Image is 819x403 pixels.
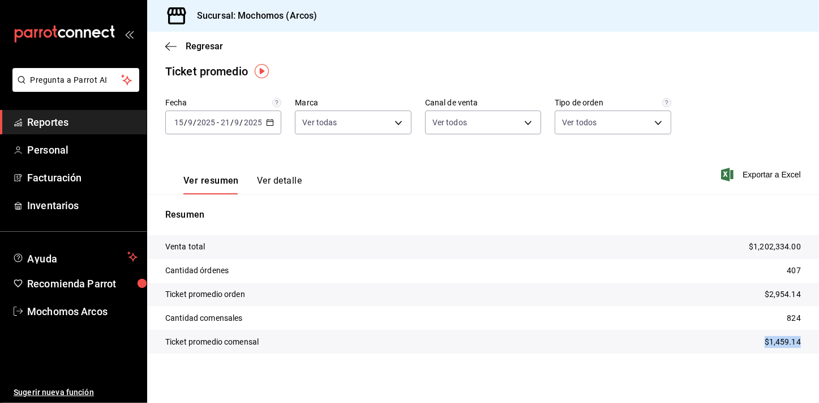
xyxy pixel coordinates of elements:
span: Ver todas [302,117,337,128]
p: Ticket promedio orden [165,289,245,300]
p: Cantidad órdenes [165,265,229,277]
span: Regresar [186,41,223,52]
span: Ver todos [562,117,597,128]
p: $1,202,334.00 [749,241,801,253]
span: Inventarios [27,198,138,213]
img: Tooltip marker [255,64,269,78]
button: Pregunta a Parrot AI [12,68,139,92]
input: -- [220,118,230,127]
span: Mochomos Arcos [27,304,138,319]
input: -- [187,118,193,127]
label: Marca [295,99,411,107]
p: Ticket promedio comensal [165,336,259,348]
svg: Información delimitada a máximo 62 días. [272,98,281,107]
p: Venta total [165,241,205,253]
input: ---- [196,118,216,127]
p: 407 [787,265,801,277]
span: / [240,118,243,127]
div: Ticket promedio [165,63,248,80]
label: Canal de venta [425,99,541,107]
input: ---- [243,118,263,127]
span: Ver todos [432,117,467,128]
p: $2,954.14 [765,289,801,300]
span: / [193,118,196,127]
svg: Todas las órdenes contabilizan 1 comensal a excepción de órdenes de mesa con comensales obligator... [662,98,671,107]
a: Pregunta a Parrot AI [8,82,139,94]
p: Resumen [165,208,801,222]
input: -- [234,118,240,127]
span: Recomienda Parrot [27,276,138,291]
h3: Sucursal: Mochomos (Arcos) [188,9,317,23]
span: Reportes [27,114,138,130]
span: / [230,118,234,127]
label: Fecha [165,99,281,107]
p: Cantidad comensales [165,312,243,324]
button: open_drawer_menu [125,29,134,39]
span: / [184,118,187,127]
span: Personal [27,142,138,158]
button: Ver resumen [183,175,239,194]
p: 824 [787,312,801,324]
button: Regresar [165,41,223,52]
span: - [217,118,219,127]
button: Ver detalle [257,175,302,194]
span: Ayuda [27,250,123,264]
button: Exportar a Excel [723,168,801,181]
span: Pregunta a Parrot AI [31,74,122,86]
span: Facturación [27,170,138,185]
span: Sugerir nueva función [14,387,138,398]
div: navigation tabs [183,175,302,194]
p: $1,459.14 [765,336,801,348]
label: Tipo de orden [555,99,671,107]
input: -- [174,118,184,127]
